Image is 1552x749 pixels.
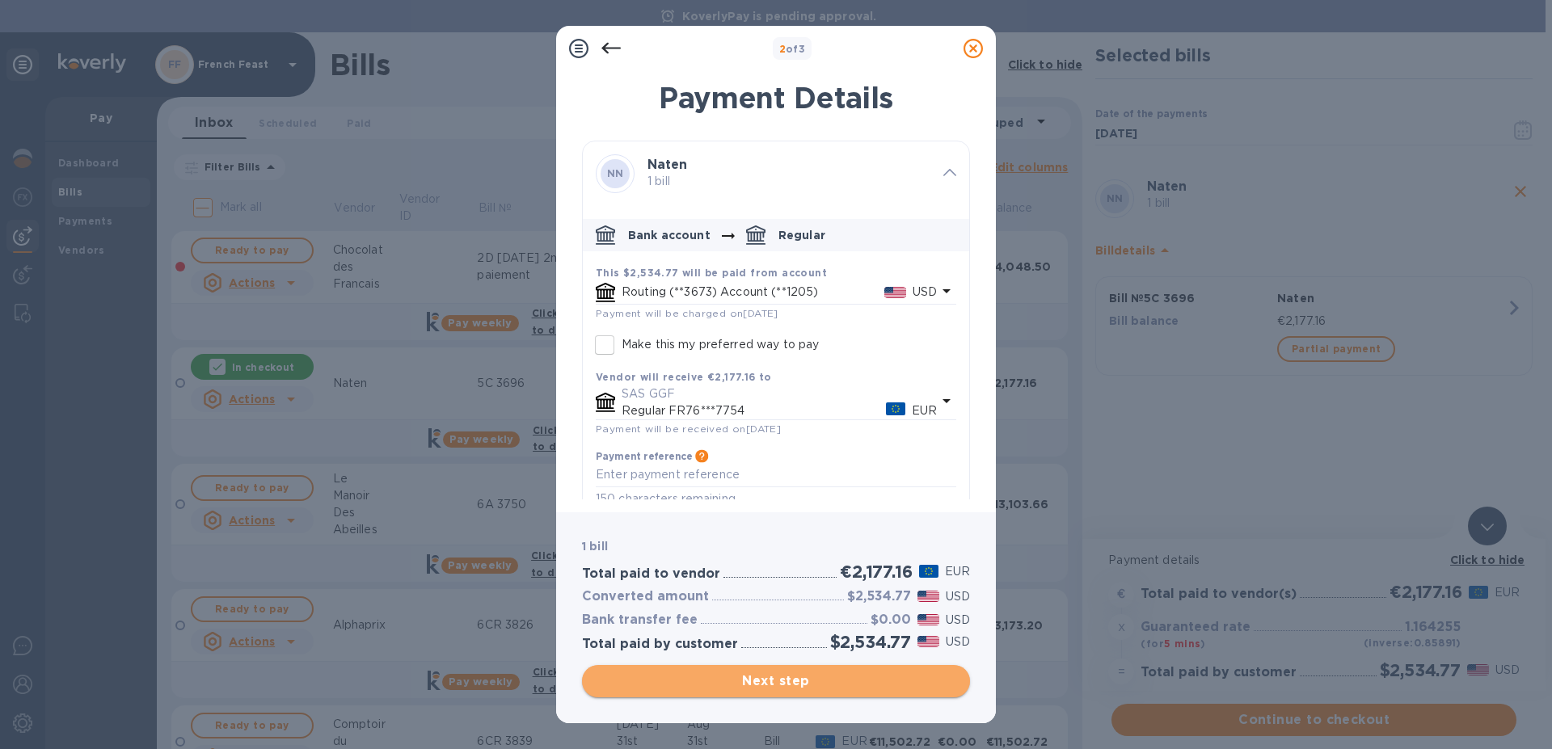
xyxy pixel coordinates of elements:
[582,612,698,628] h3: Bank transfer fee
[582,540,608,553] b: 1 bill
[607,167,624,179] b: NN
[946,633,970,650] p: USD
[946,612,970,629] p: USD
[595,671,957,691] span: Next step
[596,451,692,462] h3: Payment reference
[779,43,786,55] span: 2
[917,636,939,647] img: USD
[596,371,772,383] b: Vendor will receive €2,177.16 to
[583,212,969,521] div: default-method
[871,612,911,628] h3: $0.00
[596,423,781,435] span: Payment will be received on [DATE]
[622,336,819,353] p: Make this my preferred way to pay
[582,589,709,604] h3: Converted amount
[596,490,956,508] p: 150 characters remaining
[596,307,778,319] span: Payment will be charged on [DATE]
[884,287,906,298] img: USD
[622,402,886,419] p: Regular FR76***7754
[622,385,937,402] p: SAS GGF
[912,402,937,419] p: EUR
[779,43,806,55] b: of 3
[917,614,939,625] img: USD
[830,632,911,652] h2: $2,534.77
[647,173,930,190] p: 1 bill
[647,157,687,172] b: Naten
[628,227,711,243] p: Bank account
[840,562,912,582] h2: €2,177.16
[913,284,937,301] p: USD
[946,588,970,605] p: USD
[778,227,825,243] p: Regular
[582,566,720,582] h3: Total paid to vendor
[583,141,969,206] div: NNNaten 1 bill
[945,563,970,580] p: EUR
[582,637,738,652] h3: Total paid by customer
[917,591,939,602] img: USD
[622,284,884,301] p: Routing (**3673) Account (**1205)
[582,665,970,697] button: Next step
[596,267,827,279] b: This $2,534.77 will be paid from account
[847,589,911,604] h3: $2,534.77
[582,81,970,115] h1: Payment Details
